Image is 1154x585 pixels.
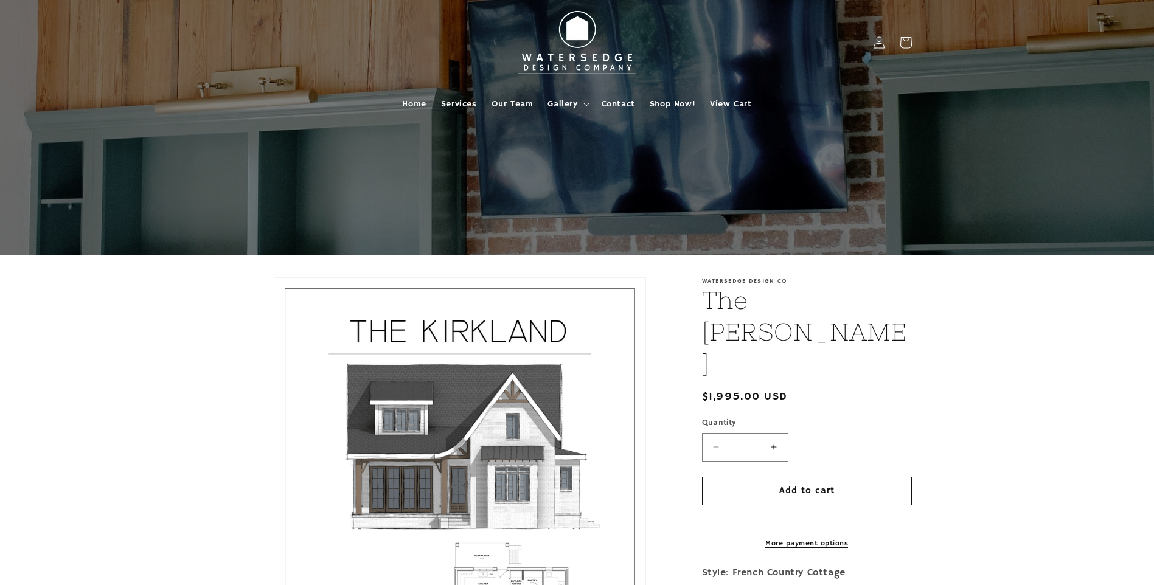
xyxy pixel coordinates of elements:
span: Contact [602,99,635,109]
span: Home [402,99,426,109]
span: Services [441,99,477,109]
a: Services [434,91,484,117]
a: View Cart [703,91,759,117]
a: Shop Now! [642,91,703,117]
h1: The [PERSON_NAME] [702,285,912,379]
span: $1,995.00 USD [702,389,788,405]
img: Watersedge Design Co [510,5,644,80]
p: Watersedge Design Co [702,277,912,285]
summary: Gallery [540,91,594,117]
a: Our Team [484,91,541,117]
label: Quantity [702,417,912,429]
span: Our Team [492,99,534,109]
a: More payment options [702,538,912,549]
button: Add to cart [702,477,912,505]
a: Contact [594,91,642,117]
span: Shop Now! [650,99,695,109]
a: Home [395,91,433,117]
span: Gallery [547,99,577,109]
span: View Cart [710,99,751,109]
